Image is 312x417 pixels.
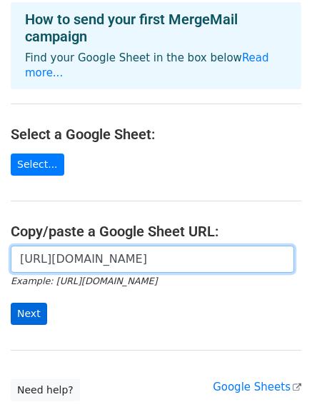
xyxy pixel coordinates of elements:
iframe: Chat Widget [241,348,312,417]
a: Select... [11,154,64,176]
a: Read more... [25,51,269,79]
h4: How to send your first MergeMail campaign [25,11,287,45]
p: Find your Google Sheet in the box below [25,51,287,81]
small: Example: [URL][DOMAIN_NAME] [11,276,157,286]
input: Paste your Google Sheet URL here [11,246,294,273]
a: Need help? [11,379,80,401]
a: Google Sheets [213,381,301,393]
h4: Select a Google Sheet: [11,126,301,143]
input: Next [11,303,47,325]
h4: Copy/paste a Google Sheet URL: [11,223,301,240]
